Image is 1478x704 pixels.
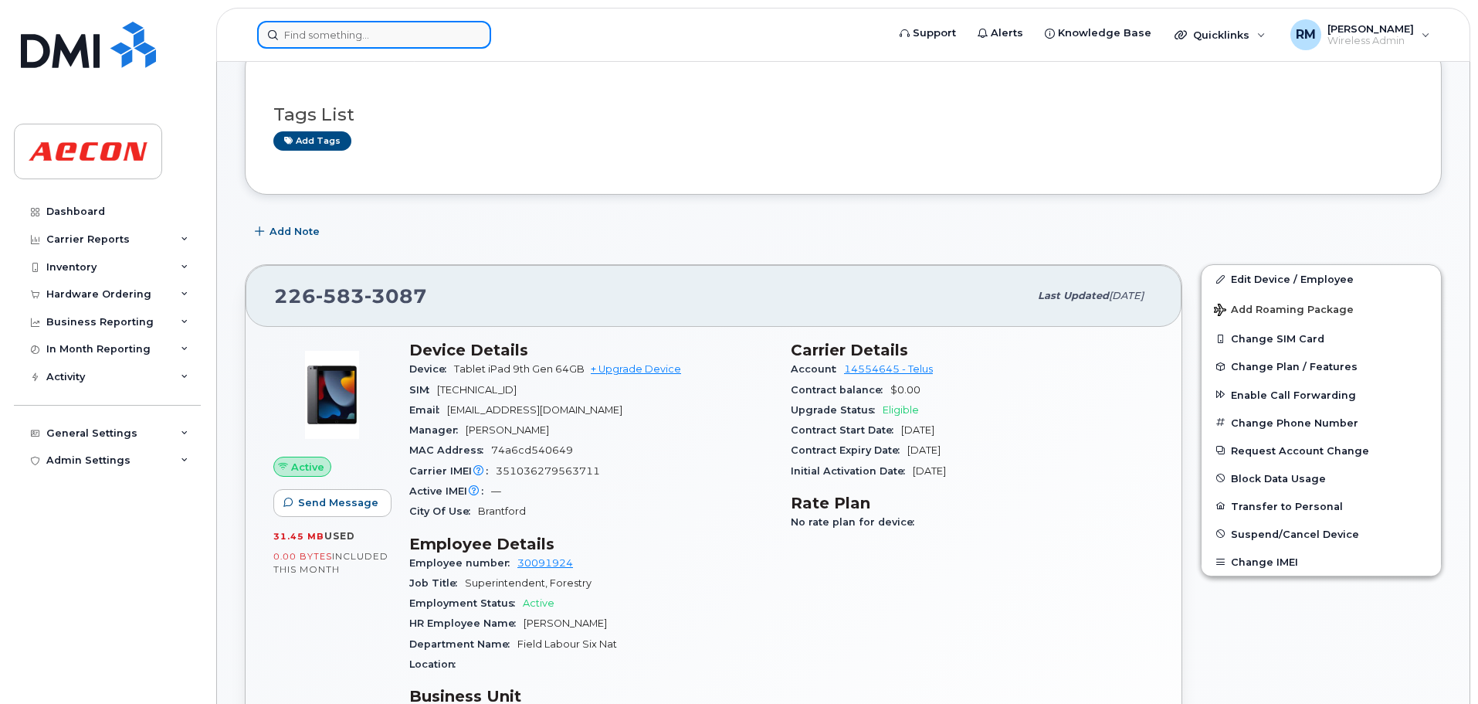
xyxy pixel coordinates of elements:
[409,638,517,650] span: Department Name
[1109,290,1144,301] span: [DATE]
[1327,22,1414,35] span: [PERSON_NAME]
[409,617,524,629] span: HR Employee Name
[409,363,454,375] span: Device
[409,658,463,670] span: Location
[883,404,919,416] span: Eligible
[273,131,351,151] a: Add tags
[1296,26,1316,44] span: RM
[298,495,378,510] span: Send Message
[324,530,355,542] span: used
[1164,19,1276,50] div: Quicklinks
[496,465,600,477] span: 351036279563711
[791,384,890,396] span: Contract balance
[791,363,844,375] span: Account
[291,460,324,474] span: Active
[273,489,392,517] button: Send Message
[967,18,1034,49] a: Alerts
[517,638,617,650] span: Field Labour Six Nat
[1202,381,1441,409] button: Enable Call Forwarding
[1202,437,1441,464] button: Request Account Change
[245,218,333,246] button: Add Note
[1327,35,1414,47] span: Wireless Admin
[591,363,681,375] a: + Upgrade Device
[269,224,320,239] span: Add Note
[791,341,1154,359] h3: Carrier Details
[791,494,1154,512] h3: Rate Plan
[991,26,1023,41] span: Alerts
[1231,361,1358,372] span: Change Plan / Features
[364,284,427,308] span: 3087
[274,284,427,308] span: 226
[913,26,956,41] span: Support
[409,424,466,436] span: Manager
[791,465,913,477] span: Initial Activation Date
[1202,265,1441,293] a: Edit Device / Employee
[454,363,585,375] span: Tablet iPad 9th Gen 64GB
[889,18,967,49] a: Support
[913,465,946,477] span: [DATE]
[907,444,941,456] span: [DATE]
[1202,464,1441,492] button: Block Data Usage
[409,465,496,477] span: Carrier IMEI
[1202,352,1441,380] button: Change Plan / Features
[409,444,491,456] span: MAC Address
[409,341,772,359] h3: Device Details
[1202,409,1441,437] button: Change Phone Number
[844,363,933,375] a: 14554645 - Telus
[1038,290,1109,301] span: Last updated
[1202,325,1441,352] button: Change SIM Card
[409,404,447,416] span: Email
[409,577,465,589] span: Job Title
[273,531,324,542] span: 31.45 MB
[465,577,592,589] span: Superintendent, Forestry
[409,384,437,396] span: SIM
[409,485,491,497] span: Active IMEI
[478,505,526,517] span: Brantford
[286,349,378,441] img: image20231002-3703462-c5m3jd.jpeg
[791,404,883,416] span: Upgrade Status
[1202,548,1441,576] button: Change IMEI
[791,516,922,528] span: No rate plan for device
[316,284,364,308] span: 583
[1231,389,1356,400] span: Enable Call Forwarding
[524,617,607,629] span: [PERSON_NAME]
[409,505,478,517] span: City Of Use
[257,21,491,49] input: Find something...
[409,535,772,553] h3: Employee Details
[1231,528,1359,539] span: Suspend/Cancel Device
[901,424,934,436] span: [DATE]
[1058,26,1151,41] span: Knowledge Base
[523,597,554,609] span: Active
[890,384,920,396] span: $0.00
[1202,293,1441,325] button: Add Roaming Package
[491,485,501,497] span: —
[273,551,332,562] span: 0.00 Bytes
[791,444,907,456] span: Contract Expiry Date
[409,597,523,609] span: Employment Status
[437,384,517,396] span: [TECHNICAL_ID]
[791,424,901,436] span: Contract Start Date
[409,557,517,569] span: Employee number
[466,424,549,436] span: [PERSON_NAME]
[447,404,622,416] span: [EMAIL_ADDRESS][DOMAIN_NAME]
[1193,29,1249,41] span: Quicklinks
[1202,520,1441,548] button: Suspend/Cancel Device
[273,105,1413,124] h3: Tags List
[517,557,573,569] a: 30091924
[1214,304,1354,318] span: Add Roaming Package
[491,444,573,456] span: 74a6cd540649
[1202,492,1441,520] button: Transfer to Personal
[1034,18,1162,49] a: Knowledge Base
[1280,19,1441,50] div: Robyn Morgan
